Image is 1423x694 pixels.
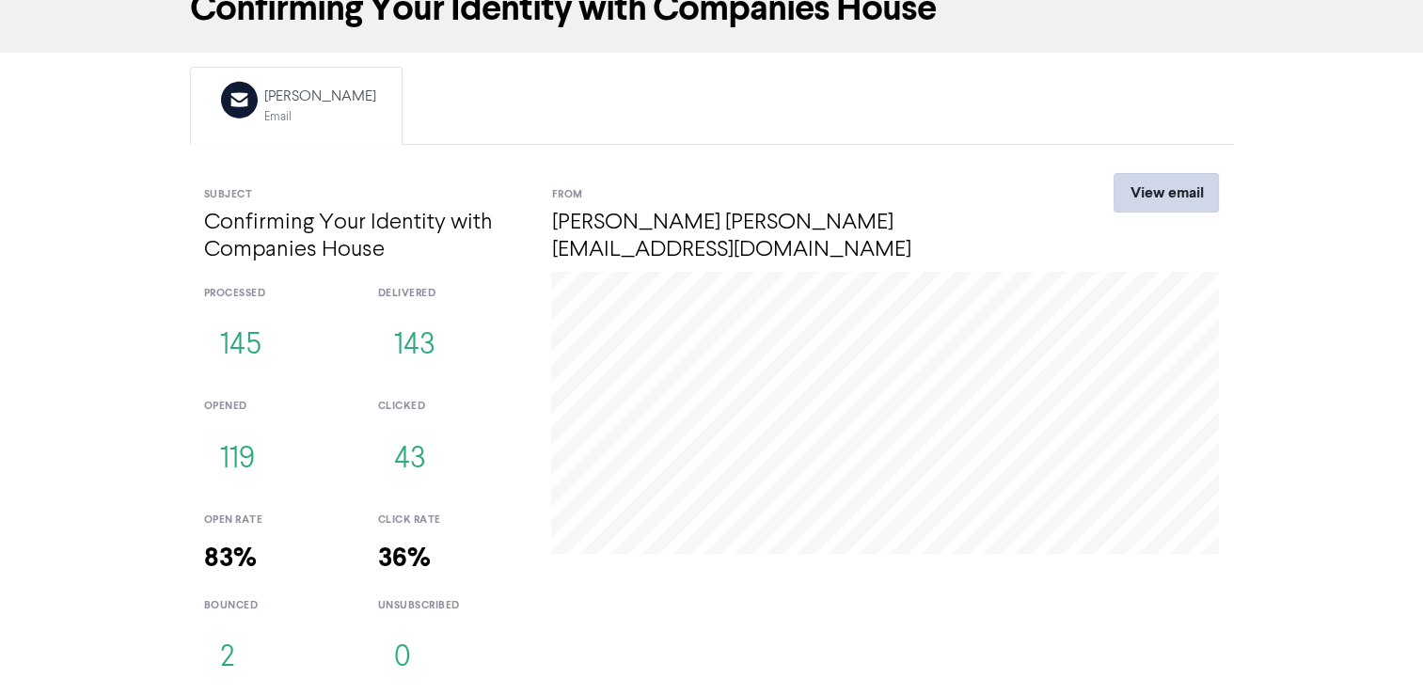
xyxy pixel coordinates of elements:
div: Email [264,108,376,126]
h4: [PERSON_NAME] [PERSON_NAME][EMAIL_ADDRESS][DOMAIN_NAME] [551,210,1045,264]
div: Subject [204,187,524,203]
button: 119 [204,429,271,491]
div: From [551,187,1045,203]
div: unsubscribed [377,598,523,614]
button: 145 [204,315,277,377]
strong: 83% [204,542,257,575]
button: 2 [204,627,250,689]
div: processed [204,286,350,302]
div: open rate [204,513,350,528]
a: View email [1114,173,1219,213]
div: click rate [377,513,523,528]
div: delivered [377,286,523,302]
div: opened [204,399,350,415]
h4: Confirming Your Identity with Companies House [204,210,524,264]
div: clicked [377,399,523,415]
button: 143 [377,315,451,377]
iframe: Chat Widget [1329,604,1423,694]
strong: 36% [377,542,430,575]
div: bounced [204,598,350,614]
div: [PERSON_NAME] [264,86,376,108]
button: 43 [377,429,441,491]
button: 0 [377,627,426,689]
